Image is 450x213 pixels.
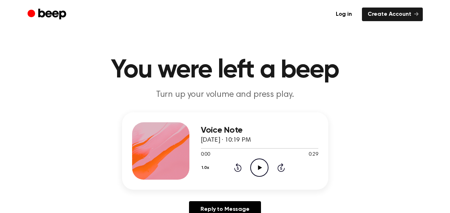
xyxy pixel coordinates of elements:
p: Turn up your volume and press play. [88,89,363,101]
a: Log in [330,8,358,21]
span: 0:00 [201,151,210,158]
h3: Voice Note [201,126,318,135]
span: 0:29 [309,151,318,158]
h1: You were left a beep [42,57,408,83]
a: Beep [28,8,68,22]
a: Create Account [362,8,423,21]
span: [DATE] · 10:19 PM [201,137,251,143]
button: 1.0x [201,162,212,174]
